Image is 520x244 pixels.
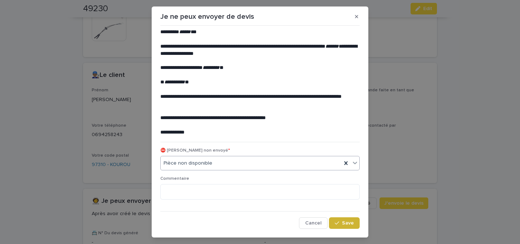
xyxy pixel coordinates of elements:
[305,221,321,226] span: Cancel
[160,12,254,21] p: Je ne peux envoyer de devis
[160,177,189,181] span: Commentaire
[160,148,230,153] span: ⛔ [PERSON_NAME] non envoyé
[342,221,354,226] span: Save
[329,217,360,229] button: Save
[299,217,328,229] button: Cancel
[164,160,212,167] span: Pièce non disponible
